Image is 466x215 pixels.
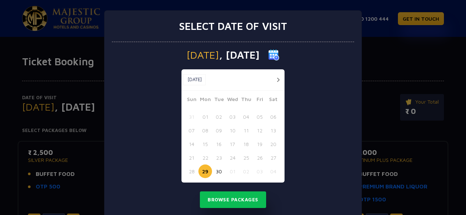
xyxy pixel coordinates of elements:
[198,95,212,105] span: Mon
[183,74,206,85] button: [DATE]
[268,49,279,60] img: calender icon
[253,137,266,151] button: 19
[266,164,280,178] button: 04
[187,50,219,60] span: [DATE]
[253,151,266,164] button: 26
[212,137,226,151] button: 16
[198,110,212,124] button: 01
[212,164,226,178] button: 30
[198,164,212,178] button: 29
[266,137,280,151] button: 20
[219,50,260,60] span: , [DATE]
[226,151,239,164] button: 24
[226,164,239,178] button: 01
[226,124,239,137] button: 10
[198,137,212,151] button: 15
[200,191,266,208] button: Browse Packages
[239,151,253,164] button: 25
[198,124,212,137] button: 08
[185,95,198,105] span: Sun
[212,124,226,137] button: 09
[239,164,253,178] button: 02
[185,164,198,178] button: 28
[212,110,226,124] button: 02
[253,95,266,105] span: Fri
[253,124,266,137] button: 12
[179,20,287,32] h3: Select date of visit
[266,151,280,164] button: 27
[185,151,198,164] button: 21
[185,137,198,151] button: 14
[212,95,226,105] span: Tue
[226,137,239,151] button: 17
[266,124,280,137] button: 13
[239,110,253,124] button: 04
[266,110,280,124] button: 06
[198,151,212,164] button: 22
[226,110,239,124] button: 03
[266,95,280,105] span: Sat
[185,110,198,124] button: 31
[239,124,253,137] button: 11
[253,110,266,124] button: 05
[212,151,226,164] button: 23
[185,124,198,137] button: 07
[239,95,253,105] span: Thu
[226,95,239,105] span: Wed
[253,164,266,178] button: 03
[239,137,253,151] button: 18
